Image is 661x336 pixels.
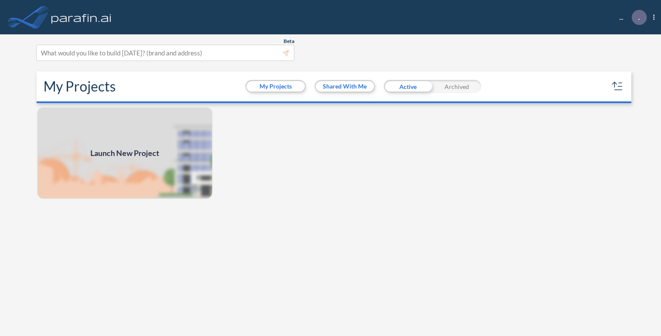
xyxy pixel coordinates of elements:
img: logo [49,9,113,26]
p: . [638,13,640,21]
div: Archived [432,80,481,93]
button: sort [611,79,624,93]
span: Launch New Project [90,147,159,159]
h2: My Projects [43,78,116,95]
div: ... [606,10,655,25]
img: add [37,107,213,199]
button: Shared With Me [316,81,374,92]
div: Active [384,80,432,93]
span: Beta [284,38,294,45]
a: Launch New Project [37,107,213,199]
button: My Projects [247,81,305,92]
